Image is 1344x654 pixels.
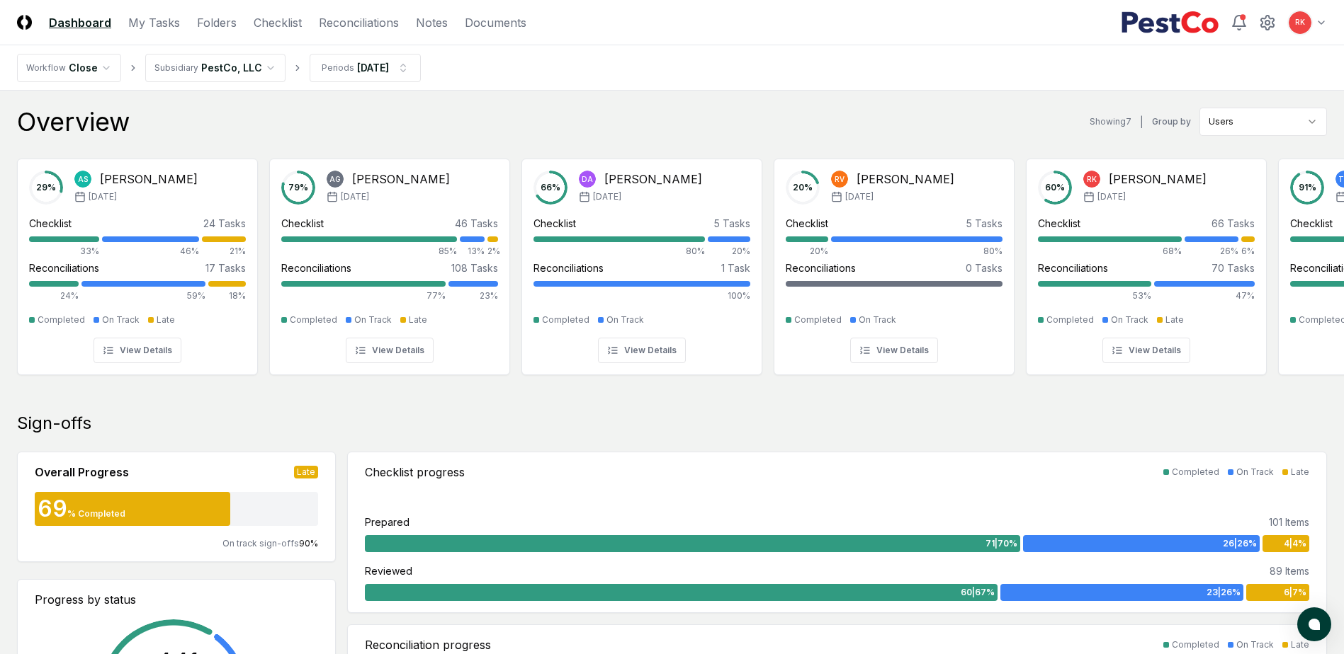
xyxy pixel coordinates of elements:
[774,147,1015,375] a: 20%RV[PERSON_NAME][DATE]Checklist5 Tasks20%80%Reconciliations0 TasksCompletedOn TrackView Details
[269,147,510,375] a: 79%AG[PERSON_NAME][DATE]Checklist46 Tasks85%13%2%Reconciliations108 Tasks77%23%CompletedOn TrackL...
[1152,117,1191,126] label: Group by
[94,338,181,363] button: View Details
[357,60,389,75] div: [DATE]
[1038,289,1151,302] div: 53%
[1046,314,1094,326] div: Completed
[1291,466,1309,478] div: Late
[533,216,576,231] div: Checklist
[1121,11,1219,34] img: PestCo logo
[352,171,450,188] div: [PERSON_NAME]
[102,245,199,258] div: 46%
[1140,115,1143,130] div: |
[835,174,845,185] span: RV
[365,464,465,481] div: Checklist progress
[290,314,337,326] div: Completed
[1236,638,1274,651] div: On Track
[708,245,750,258] div: 20%
[1172,466,1219,478] div: Completed
[281,245,457,258] div: 85%
[49,14,111,31] a: Dashboard
[157,314,175,326] div: Late
[205,260,246,275] div: 17 Tasks
[1212,216,1255,231] div: 66 Tasks
[1172,638,1219,651] div: Completed
[448,289,498,302] div: 23%
[986,537,1017,550] span: 71 | 70 %
[961,586,995,599] span: 60 | 67 %
[1295,17,1305,28] span: RK
[29,216,72,231] div: Checklist
[859,314,896,326] div: On Track
[35,464,129,481] div: Overall Progress
[17,108,130,136] div: Overview
[533,245,705,258] div: 80%
[1212,260,1255,275] div: 70 Tasks
[1270,563,1309,578] div: 89 Items
[786,260,856,275] div: Reconciliations
[319,14,399,31] a: Reconciliations
[202,245,246,258] div: 21%
[416,14,448,31] a: Notes
[38,314,85,326] div: Completed
[354,314,392,326] div: On Track
[598,338,686,363] button: View Details
[128,14,180,31] a: My Tasks
[365,563,412,578] div: Reviewed
[1241,245,1255,258] div: 6%
[347,452,1327,613] a: Checklist progressCompletedOn TrackLatePrepared101 Items71|70%26|26%4|4%Reviewed89 Items60|67%23|...
[857,171,954,188] div: [PERSON_NAME]
[721,260,750,275] div: 1 Task
[850,338,938,363] button: View Details
[606,314,644,326] div: On Track
[1097,190,1126,203] span: [DATE]
[1038,260,1108,275] div: Reconciliations
[1223,537,1257,550] span: 26 | 26 %
[533,289,750,302] div: 100%
[1287,10,1313,35] button: RK
[714,216,750,231] div: 5 Tasks
[281,216,324,231] div: Checklist
[1290,216,1333,231] div: Checklist
[89,190,117,203] span: [DATE]
[100,171,198,188] div: [PERSON_NAME]
[1154,289,1255,302] div: 47%
[1090,115,1131,128] div: Showing 7
[29,245,99,258] div: 33%
[1038,216,1080,231] div: Checklist
[17,54,421,82] nav: breadcrumb
[1269,515,1309,529] div: 101 Items
[1236,466,1274,478] div: On Track
[582,174,593,185] span: DA
[1185,245,1239,258] div: 26%
[1165,314,1184,326] div: Late
[521,147,762,375] a: 66%DA[PERSON_NAME][DATE]Checklist5 Tasks80%20%Reconciliations1 Task100%CompletedOn TrackView Details
[966,216,1003,231] div: 5 Tasks
[208,289,246,302] div: 18%
[29,260,99,275] div: Reconciliations
[1291,638,1309,651] div: Late
[465,14,526,31] a: Documents
[786,216,828,231] div: Checklist
[1102,338,1190,363] button: View Details
[281,260,351,275] div: Reconciliations
[67,507,125,520] div: % Completed
[197,14,237,31] a: Folders
[329,174,341,185] span: AG
[322,62,354,74] div: Periods
[17,15,32,30] img: Logo
[966,260,1003,275] div: 0 Tasks
[299,538,318,549] span: 90 %
[533,260,604,275] div: Reconciliations
[1038,245,1182,258] div: 68%
[1207,586,1241,599] span: 23 | 26 %
[593,190,621,203] span: [DATE]
[1284,586,1306,599] span: 6 | 7 %
[17,412,1327,435] div: Sign-offs
[35,591,318,608] div: Progress by status
[35,498,67,520] div: 69
[154,62,198,74] div: Subsidiary
[451,260,498,275] div: 108 Tasks
[1111,314,1148,326] div: On Track
[29,289,79,302] div: 24%
[310,54,421,82] button: Periods[DATE]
